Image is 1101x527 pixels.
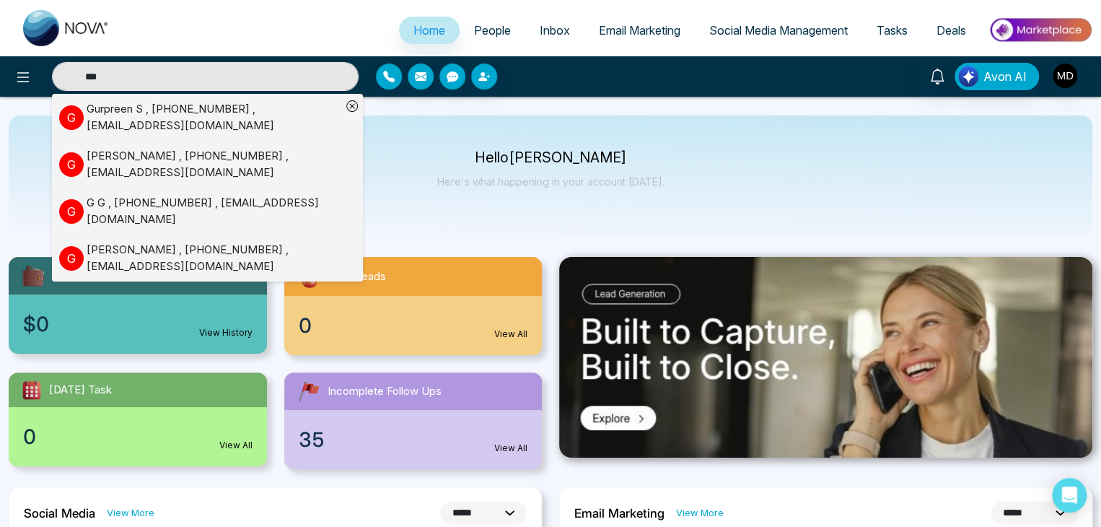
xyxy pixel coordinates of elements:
[437,152,664,164] p: Hello [PERSON_NAME]
[474,23,511,38] span: People
[23,10,110,46] img: Nova CRM Logo
[460,17,525,44] a: People
[20,378,43,401] img: todayTask.svg
[87,101,341,134] div: Gurpreen S , [PHONE_NUMBER] , [EMAIL_ADDRESS][DOMAIN_NAME]
[24,506,95,521] h2: Social Media
[599,23,680,38] span: Email Marketing
[584,17,695,44] a: Email Marketing
[983,68,1027,85] span: Avon AI
[494,442,527,455] a: View All
[574,506,664,521] h2: Email Marketing
[276,257,551,355] a: New Leads0View All
[328,383,442,400] span: Incomplete Follow Ups
[922,17,981,44] a: Deals
[1053,64,1077,88] img: User Avatar
[936,23,966,38] span: Deals
[299,424,325,455] span: 35
[276,373,551,469] a: Incomplete Follow Ups35View All
[49,382,112,398] span: [DATE] Task
[219,439,253,452] a: View All
[695,17,862,44] a: Social Media Management
[87,148,341,180] div: [PERSON_NAME] , [PHONE_NUMBER] , [EMAIL_ADDRESS][DOMAIN_NAME]
[296,378,322,404] img: followUps.svg
[525,17,584,44] a: Inbox
[1052,478,1087,513] div: Open Intercom Messenger
[862,17,922,44] a: Tasks
[23,422,36,452] span: 0
[399,17,460,44] a: Home
[559,257,1092,458] img: .
[299,310,312,341] span: 0
[988,14,1092,46] img: Market-place.gif
[494,328,527,341] a: View All
[413,23,445,38] span: Home
[199,326,253,339] a: View History
[958,66,978,87] img: Lead Flow
[59,105,84,130] p: G
[877,23,908,38] span: Tasks
[437,175,664,188] p: Here's what happening in your account [DATE].
[540,23,570,38] span: Inbox
[87,195,341,227] div: G G , [PHONE_NUMBER] , [EMAIL_ADDRESS][DOMAIN_NAME]
[709,23,848,38] span: Social Media Management
[23,309,49,339] span: $0
[676,506,724,520] a: View More
[20,263,46,289] img: availableCredit.svg
[955,63,1039,90] button: Avon AI
[59,152,84,177] p: G
[87,242,341,274] div: [PERSON_NAME] , [PHONE_NUMBER] , [EMAIL_ADDRESS][DOMAIN_NAME]
[59,246,84,271] p: G
[107,506,154,520] a: View More
[59,199,84,224] p: G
